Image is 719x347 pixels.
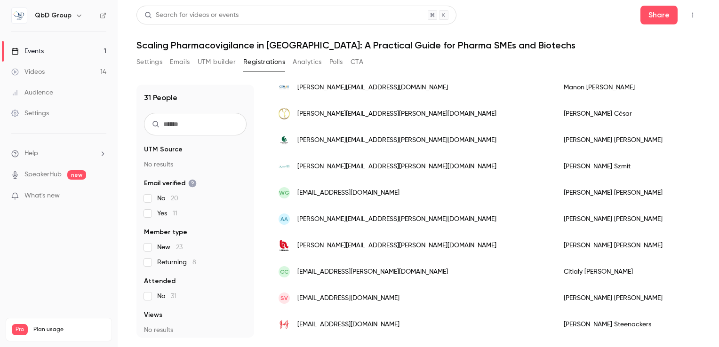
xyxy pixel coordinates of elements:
span: What's new [24,191,60,201]
button: Polls [329,55,343,70]
div: Audience [11,88,53,97]
div: Videos [11,67,45,77]
div: Events [11,47,44,56]
img: QbD Group [12,8,27,23]
img: its.jnj.com [279,319,290,330]
p: No results [144,325,247,335]
div: Settings [11,109,49,118]
img: cemagcare.com [279,82,290,93]
span: New [157,243,183,252]
div: Search for videos or events [144,10,239,20]
span: Plan usage [33,326,106,333]
span: new [67,170,86,180]
img: tentaconsult.com [279,134,290,146]
span: Yes [157,209,177,218]
a: SpeakerHub [24,170,62,180]
span: 31 [171,293,176,300]
button: Settings [136,55,162,70]
span: SV [280,294,288,302]
button: Emails [170,55,190,70]
span: AA [280,215,288,223]
span: [PERSON_NAME][EMAIL_ADDRESS][PERSON_NAME][DOMAIN_NAME] [297,135,496,145]
span: Pro [12,324,28,335]
span: Email verified [144,179,197,188]
button: Registrations [243,55,285,70]
span: 20 [171,195,178,202]
img: biomed.pl [279,161,290,172]
span: CC [280,268,288,276]
span: [PERSON_NAME][EMAIL_ADDRESS][PERSON_NAME][DOMAIN_NAME] [297,109,496,119]
span: 8 [192,259,196,266]
h1: 31 People [144,92,177,103]
h6: QbD Group [35,11,72,20]
li: help-dropdown-opener [11,149,106,158]
span: Attended [144,276,176,286]
span: [EMAIL_ADDRESS][DOMAIN_NAME] [297,188,399,198]
p: No results [144,160,247,169]
span: [PERSON_NAME][EMAIL_ADDRESS][PERSON_NAME][DOMAIN_NAME] [297,214,496,224]
span: Member type [144,228,187,237]
button: Analytics [293,55,322,70]
button: Share [640,6,678,24]
span: WG [279,189,289,197]
button: CTA [351,55,363,70]
img: labiana.com [279,240,290,251]
span: [EMAIL_ADDRESS][DOMAIN_NAME] [297,293,399,303]
button: UTM builder [198,55,236,70]
span: Help [24,149,38,158]
span: Views [144,310,162,320]
h1: Scaling Pharmacovigilance in [GEOGRAPHIC_DATA]: A Practical Guide for Pharma SMEs and Biotechs [136,39,700,51]
span: [PERSON_NAME][EMAIL_ADDRESS][PERSON_NAME][DOMAIN_NAME] [297,162,496,172]
span: [EMAIL_ADDRESS][DOMAIN_NAME] [297,320,399,330]
span: 11 [173,210,177,217]
span: No [157,292,176,301]
span: 23 [176,244,183,251]
span: [EMAIL_ADDRESS][PERSON_NAME][DOMAIN_NAME] [297,267,448,277]
span: UTM Source [144,145,183,154]
span: [PERSON_NAME][EMAIL_ADDRESS][DOMAIN_NAME] [297,83,448,93]
span: Returning [157,258,196,267]
iframe: Noticeable Trigger [95,192,106,200]
span: [PERSON_NAME][EMAIL_ADDRESS][PERSON_NAME][DOMAIN_NAME] [297,241,496,251]
img: knelite.com [279,108,290,119]
span: No [157,194,178,203]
